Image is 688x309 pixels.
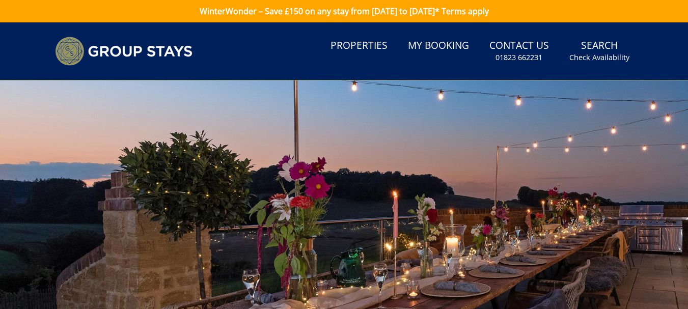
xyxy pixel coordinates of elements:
small: Check Availability [569,52,629,63]
a: SearchCheck Availability [565,35,634,68]
a: Contact Us01823 662231 [485,35,553,68]
img: Group Stays [55,37,192,66]
a: My Booking [404,35,473,58]
a: Properties [326,35,392,58]
small: 01823 662231 [496,52,542,63]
